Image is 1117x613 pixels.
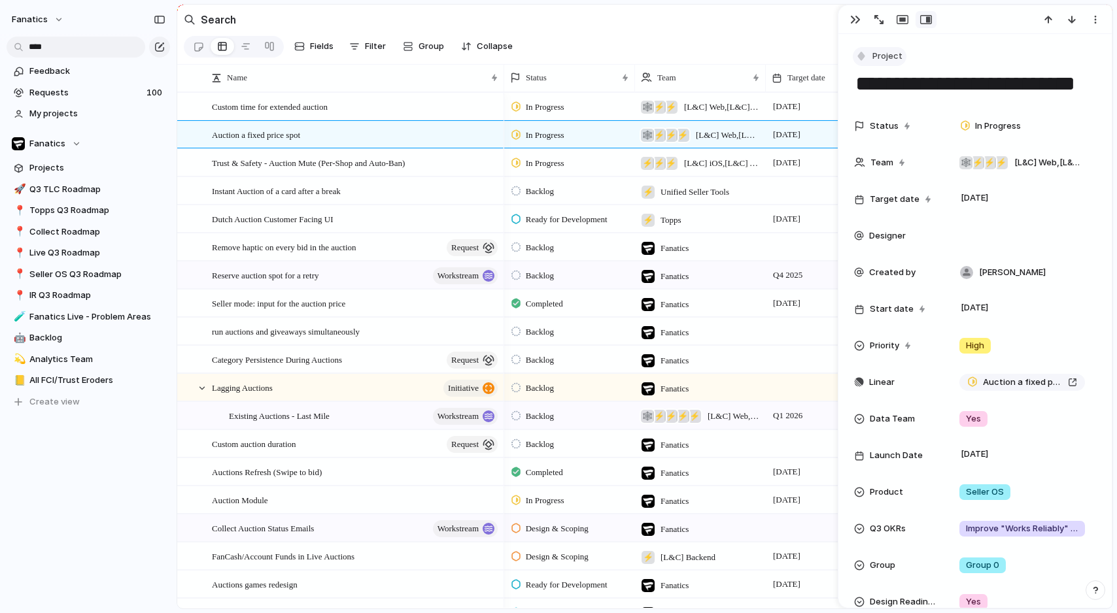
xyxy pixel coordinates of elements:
button: 📍 [12,204,25,217]
div: 📍 [14,288,23,303]
span: Design Readiness [870,595,938,608]
div: ⚡ [653,101,666,114]
button: initiative [443,380,498,397]
span: Fanatics [661,495,689,508]
span: [L&C] Web , [L&C] Backend , [L&C] iOS , [L&C] Android [696,129,760,142]
a: Requests100 [7,83,170,103]
span: Lagging Auctions [212,380,273,395]
button: 💫 [12,353,25,366]
div: ⚡ [653,157,666,170]
span: Backlog [526,241,554,254]
div: ⚡ [664,157,678,170]
span: Collapse [477,40,513,53]
span: Auctions Refresh (Swipe to bid) [212,464,322,479]
button: fanatics [6,9,71,30]
button: 🤖 [12,331,25,344]
span: Filter [365,40,386,53]
span: [DATE] [770,464,804,480]
span: Unified Seller Tools [661,186,729,199]
a: 📒All FCI/Trust Eroders [7,371,170,390]
span: request [451,239,479,257]
a: 📍IR Q3 Roadmap [7,286,170,305]
span: Backlog [526,269,554,282]
span: Improve "Works Reliably" Satisfaction from 60% to 80% [966,522,1078,535]
span: [L&C] Web , [L&C] Backend , [L&C] iOS , [L&C] Android [1014,156,1085,169]
div: ⚡ [641,157,654,170]
a: 🚀Q3 TLC Roadmap [7,180,170,199]
div: ⚡ [688,410,701,423]
button: Project [853,47,906,66]
span: Feedback [29,65,165,78]
span: Auction Module [212,492,268,507]
div: 🧪Fanatics Live - Problem Areas [7,307,170,327]
span: Designer [869,229,906,242]
span: Q3 TLC Roadmap [29,183,165,196]
button: Fields [289,36,339,57]
span: Fanatics [661,298,689,311]
button: 🚀 [12,183,25,196]
div: ⚡ [664,101,678,114]
span: Seller OS [966,486,1004,499]
span: Project [872,50,902,63]
span: Backlog [526,185,554,198]
span: Topps [661,214,681,227]
button: 📍 [12,225,25,239]
button: Fanatics [7,134,170,154]
button: request [447,436,498,453]
span: Created by [869,266,916,279]
span: Collect Auction Status Emails [212,520,314,535]
div: ⚡ [676,410,689,423]
span: 100 [146,86,165,99]
span: Target date [870,193,919,206]
span: IR Q3 Roadmap [29,289,165,302]
span: [DATE] [770,211,804,227]
div: 📍Seller OS Q3 Roadmap [7,265,170,284]
span: [DATE] [770,492,804,508]
span: [DATE] [770,295,804,311]
span: Auction a fixed price spot [212,127,300,142]
span: Fanatics [661,382,689,395]
span: FanCash/Account Funds in Live Auctions [212,548,354,563]
button: workstream [433,408,498,425]
div: ⚡ [676,129,689,142]
span: Instant Auction of a card after a break [212,183,341,198]
button: 📍 [12,268,25,281]
span: workstream [438,407,479,425]
span: Fanatics [661,467,689,480]
div: ⚡ [971,156,984,169]
span: [L&C] Web , [L&C] Backend , [L&C] iOS , [L&C] Android , Security [708,410,760,423]
span: Reserve auction spot for a retry [212,267,319,282]
div: 🧪 [14,309,23,324]
div: ⚡ [664,129,678,142]
span: Ready for Development [526,578,608,591]
span: [DATE] [770,155,804,171]
a: 📍Collect Roadmap [7,222,170,242]
span: Group 0 [966,559,999,572]
span: Auctions games redesign [212,576,298,591]
a: My projects [7,104,170,124]
span: Custom auction duration [212,436,296,451]
span: run auctions and giveaways simultaneously [212,323,360,339]
span: [L&C] Backend [661,551,715,564]
span: Backlog [526,438,554,451]
span: [DATE] [770,127,804,142]
div: ⚡ [983,156,996,169]
div: ⚡ [642,186,655,199]
span: Team [657,71,676,84]
span: Fanatics [661,270,689,283]
div: ⚡ [995,156,1008,169]
span: Requests [29,86,143,99]
span: Fanatics Live - Problem Areas [29,310,165,323]
span: Product [870,486,903,499]
span: Completed [526,297,563,310]
div: 📍Live Q3 Roadmap [7,243,170,263]
span: In Progress [526,129,564,142]
button: Collapse [456,36,518,57]
span: Backlog [526,410,554,423]
div: 💫Analytics Team [7,350,170,369]
span: Backlog [526,325,554,339]
h2: Search [201,12,236,27]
